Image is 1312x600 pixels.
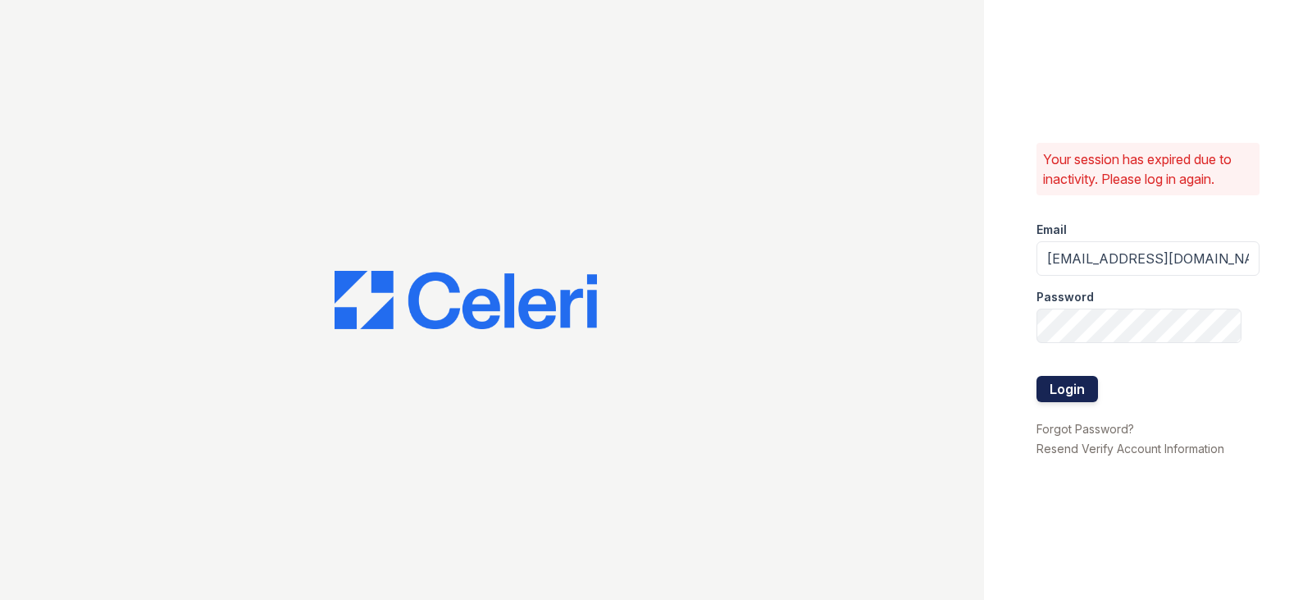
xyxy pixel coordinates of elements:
[1036,289,1094,305] label: Password
[1043,149,1253,189] p: Your session has expired due to inactivity. Please log in again.
[335,271,597,330] img: CE_Logo_Blue-a8612792a0a2168367f1c8372b55b34899dd931a85d93a1a3d3e32e68fde9ad4.png
[1036,422,1134,436] a: Forgot Password?
[1036,376,1098,402] button: Login
[1036,222,1067,238] label: Email
[1036,442,1224,456] a: Resend Verify Account Information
